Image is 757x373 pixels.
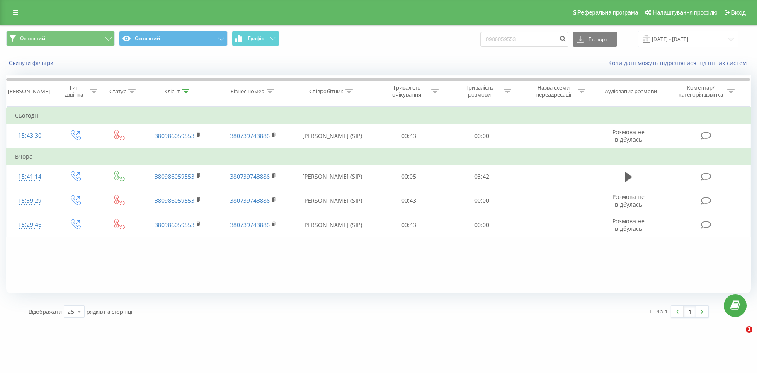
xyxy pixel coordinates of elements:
[731,9,746,16] span: Вихід
[445,213,518,237] td: 00:00
[248,36,264,41] span: Графік
[15,193,45,209] div: 15:39:29
[6,59,58,67] button: Скинути фільтри
[155,172,194,180] a: 380986059553
[119,31,228,46] button: Основний
[29,308,62,315] span: Відображати
[445,189,518,213] td: 00:00
[457,84,502,98] div: Тривалість розмови
[385,84,429,98] div: Тривалість очікування
[7,148,751,165] td: Вчора
[677,84,725,98] div: Коментар/категорія дзвінка
[612,193,645,208] span: Розмова не відбулась
[164,88,180,95] div: Клієнт
[573,32,617,47] button: Експорт
[309,88,343,95] div: Співробітник
[68,308,74,316] div: 25
[291,165,372,189] td: [PERSON_NAME] (SIP)
[230,196,270,204] a: 380739743886
[531,84,576,98] div: Назва схеми переадресації
[20,35,45,42] span: Основний
[608,59,751,67] a: Коли дані можуть відрізнятися вiд інших систем
[15,217,45,233] div: 15:29:46
[746,326,752,333] span: 1
[445,124,518,148] td: 00:00
[577,9,638,16] span: Реферальна програма
[7,107,751,124] td: Сьогодні
[729,326,749,346] iframe: Intercom live chat
[373,165,445,189] td: 00:05
[87,308,132,315] span: рядків на сторінці
[60,84,87,98] div: Тип дзвінка
[653,9,717,16] span: Налаштування профілю
[230,172,270,180] a: 380739743886
[155,196,194,204] a: 380986059553
[230,88,264,95] div: Бізнес номер
[6,31,115,46] button: Основний
[109,88,126,95] div: Статус
[612,217,645,233] span: Розмова не відбулась
[684,306,696,317] a: 1
[373,213,445,237] td: 00:43
[230,221,270,229] a: 380739743886
[373,124,445,148] td: 00:43
[612,128,645,143] span: Розмова не відбулась
[445,165,518,189] td: 03:42
[15,128,45,144] div: 15:43:30
[8,88,50,95] div: [PERSON_NAME]
[373,189,445,213] td: 00:43
[291,189,372,213] td: [PERSON_NAME] (SIP)
[230,132,270,140] a: 380739743886
[155,132,194,140] a: 380986059553
[291,124,372,148] td: [PERSON_NAME] (SIP)
[232,31,279,46] button: Графік
[605,88,657,95] div: Аудіозапис розмови
[480,32,568,47] input: Пошук за номером
[155,221,194,229] a: 380986059553
[15,169,45,185] div: 15:41:14
[649,307,667,315] div: 1 - 4 з 4
[291,213,372,237] td: [PERSON_NAME] (SIP)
